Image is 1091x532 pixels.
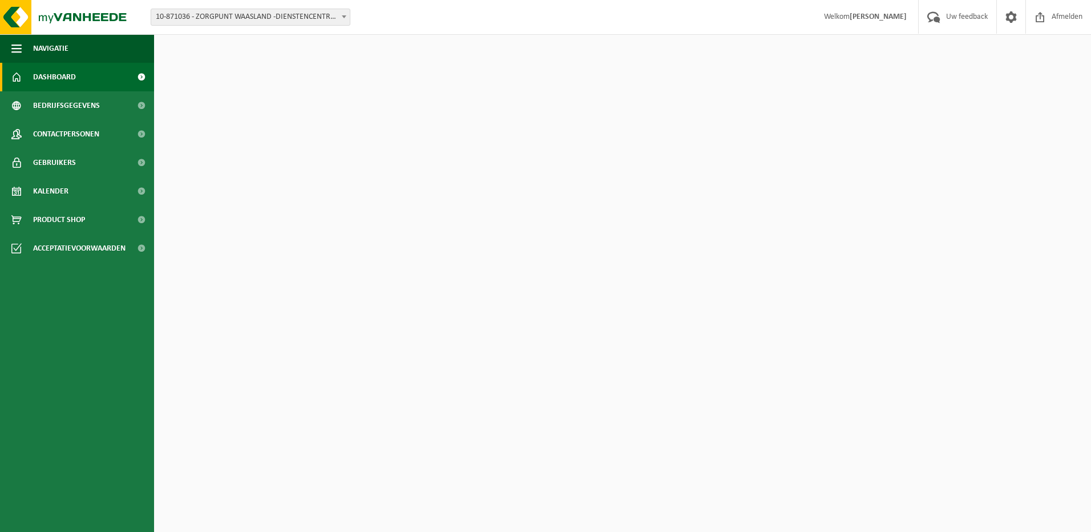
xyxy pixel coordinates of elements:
[33,63,76,91] span: Dashboard
[33,234,126,263] span: Acceptatievoorwaarden
[151,9,350,26] span: 10-871036 - ZORGPUNT WAASLAND -DIENSTENCENTRUM DE SCHUTTERIJ - SINAAI-WAAS
[33,148,76,177] span: Gebruikers
[151,9,350,25] span: 10-871036 - ZORGPUNT WAASLAND -DIENSTENCENTRUM DE SCHUTTERIJ - SINAAI-WAAS
[33,34,68,63] span: Navigatie
[850,13,907,21] strong: [PERSON_NAME]
[33,205,85,234] span: Product Shop
[33,91,100,120] span: Bedrijfsgegevens
[33,177,68,205] span: Kalender
[33,120,99,148] span: Contactpersonen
